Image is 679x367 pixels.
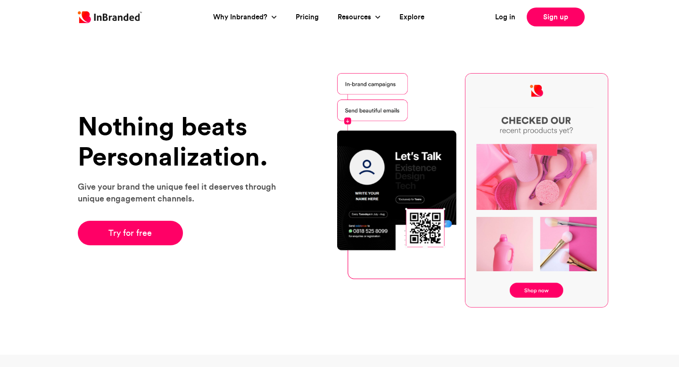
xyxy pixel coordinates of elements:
img: Inbranded [78,11,142,23]
a: Pricing [296,12,319,23]
a: Log in [495,12,515,23]
a: Sign up [527,8,585,26]
a: Resources [338,12,373,23]
h1: Nothing beats Personalization. [78,111,288,171]
a: Explore [399,12,424,23]
p: Give your brand the unique feel it deserves through unique engagement channels. [78,181,288,204]
a: Try for free [78,221,183,245]
a: Why Inbranded? [213,12,270,23]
